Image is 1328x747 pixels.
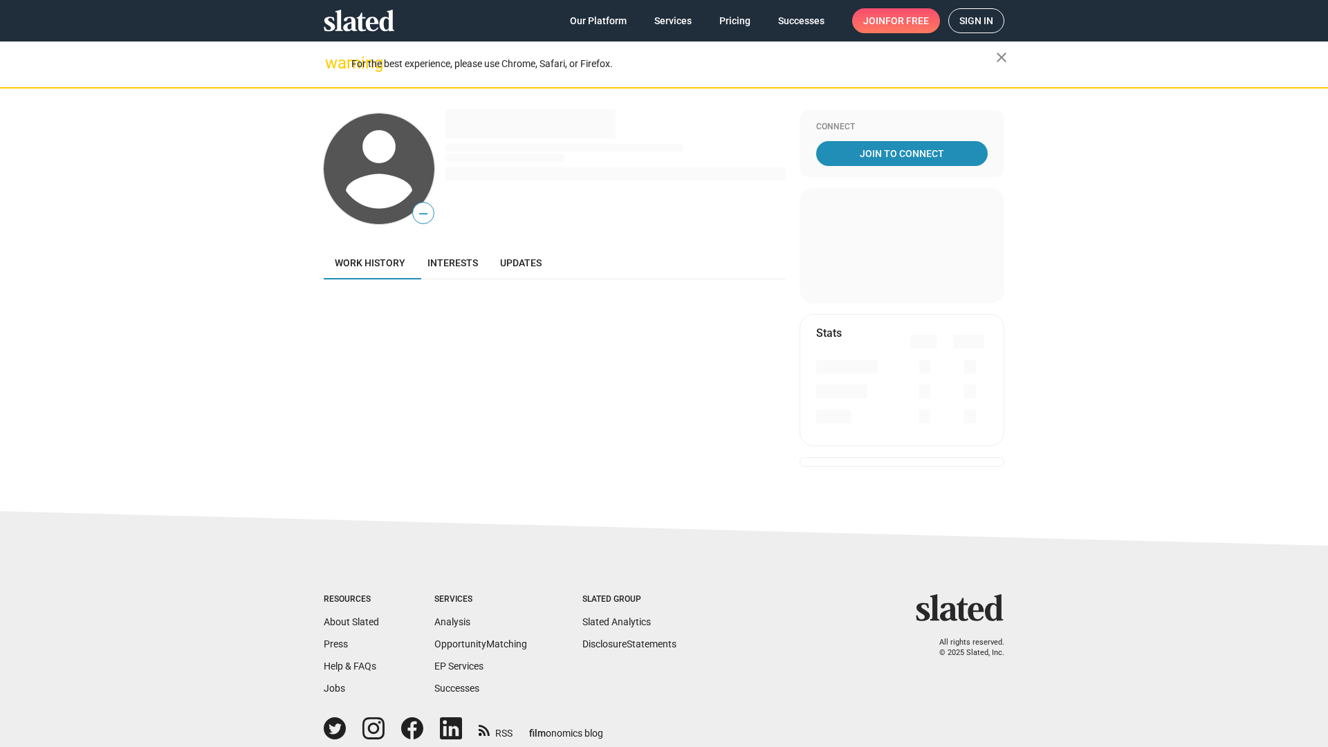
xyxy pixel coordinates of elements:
a: DisclosureStatements [582,638,676,649]
mat-icon: warning [325,55,342,71]
div: For the best experience, please use Chrome, Safari, or Firefox. [351,55,996,73]
a: Successes [767,8,836,33]
a: Slated Analytics [582,616,651,627]
span: Sign in [959,9,993,33]
span: Interests [427,257,478,268]
a: Help & FAQs [324,661,376,672]
span: Successes [778,8,824,33]
a: Successes [434,683,479,694]
span: Pricing [719,8,750,33]
div: Resources [324,594,379,605]
span: Updates [500,257,542,268]
a: RSS [479,719,513,740]
span: Our Platform [570,8,627,33]
p: All rights reserved. © 2025 Slated, Inc. [925,638,1004,658]
span: Join To Connect [819,141,985,166]
mat-card-title: Stats [816,326,842,340]
div: Services [434,594,527,605]
a: Services [643,8,703,33]
span: Services [654,8,692,33]
a: Pricing [708,8,762,33]
a: filmonomics blog [529,716,603,740]
a: About Slated [324,616,379,627]
a: Work history [324,246,416,279]
a: OpportunityMatching [434,638,527,649]
div: Slated Group [582,594,676,605]
a: Joinfor free [852,8,940,33]
span: — [413,205,434,223]
span: Join [863,8,929,33]
a: Interests [416,246,489,279]
span: for free [885,8,929,33]
a: EP Services [434,661,483,672]
a: Jobs [324,683,345,694]
a: Join To Connect [816,141,988,166]
a: Updates [489,246,553,279]
div: Connect [816,122,988,133]
a: Our Platform [559,8,638,33]
a: Analysis [434,616,470,627]
mat-icon: close [993,49,1010,66]
a: Press [324,638,348,649]
span: Work history [335,257,405,268]
span: film [529,728,546,739]
a: Sign in [948,8,1004,33]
